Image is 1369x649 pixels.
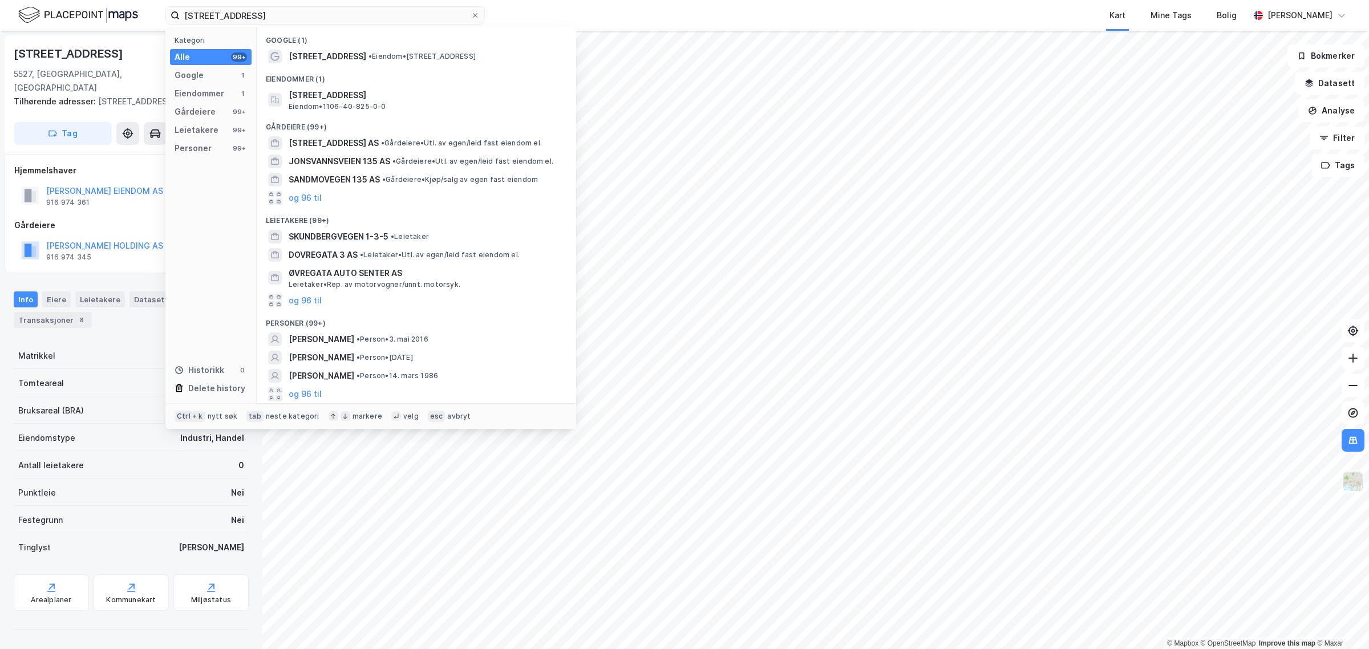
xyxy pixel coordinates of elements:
[1201,639,1256,647] a: OpenStreetMap
[257,113,576,134] div: Gårdeiere (99+)
[18,459,84,472] div: Antall leietakere
[447,412,471,421] div: avbryt
[289,248,358,262] span: DOVREGATA 3 AS
[14,44,125,63] div: [STREET_ADDRESS]
[175,123,218,137] div: Leietakere
[14,312,92,328] div: Transaksjoner
[1109,9,1125,22] div: Kart
[1298,99,1364,122] button: Analyse
[238,89,247,98] div: 1
[289,136,379,150] span: [STREET_ADDRESS] AS
[257,66,576,86] div: Eiendommer (1)
[289,155,390,168] span: JONSVANNSVEIEN 135 AS
[175,68,204,82] div: Google
[403,412,419,421] div: velg
[18,5,138,25] img: logo.f888ab2527a4732fd821a326f86c7f29.svg
[231,486,244,500] div: Nei
[289,387,322,401] button: og 96 til
[231,144,247,153] div: 99+
[360,250,363,259] span: •
[1295,72,1364,95] button: Datasett
[191,595,231,605] div: Miljøstatus
[238,71,247,80] div: 1
[180,7,471,24] input: Søk på adresse, matrikkel, gårdeiere, leietakere eller personer
[175,411,205,422] div: Ctrl + k
[18,486,56,500] div: Punktleie
[357,371,360,380] span: •
[257,310,576,330] div: Personer (99+)
[392,157,396,165] span: •
[1312,594,1369,649] iframe: Chat Widget
[289,266,562,280] span: ØVREGATA AUTO SENTER AS
[368,52,372,60] span: •
[208,412,238,421] div: nytt søk
[289,294,322,307] button: og 96 til
[175,87,224,100] div: Eiendommer
[238,459,244,472] div: 0
[188,382,245,395] div: Delete history
[381,139,384,147] span: •
[1167,639,1198,647] a: Mapbox
[1151,9,1192,22] div: Mine Tags
[14,96,98,106] span: Tilhørende adresser:
[14,218,248,232] div: Gårdeiere
[357,353,360,362] span: •
[175,105,216,119] div: Gårdeiere
[289,88,562,102] span: [STREET_ADDRESS]
[266,412,319,421] div: neste kategori
[18,404,84,417] div: Bruksareal (BRA)
[257,207,576,228] div: Leietakere (99+)
[14,291,38,307] div: Info
[129,291,172,307] div: Datasett
[106,595,156,605] div: Kommunekart
[289,191,322,205] button: og 96 til
[175,50,190,64] div: Alle
[18,513,63,527] div: Festegrunn
[1287,44,1364,67] button: Bokmerker
[392,157,553,166] span: Gårdeiere • Utl. av egen/leid fast eiendom el.
[428,411,445,422] div: esc
[368,52,476,61] span: Eiendom • [STREET_ADDRESS]
[1311,154,1364,177] button: Tags
[381,139,542,148] span: Gårdeiere • Utl. av egen/leid fast eiendom el.
[175,141,212,155] div: Personer
[31,595,71,605] div: Arealplaner
[231,125,247,135] div: 99+
[231,107,247,116] div: 99+
[179,541,244,554] div: [PERSON_NAME]
[46,198,90,207] div: 916 974 361
[289,50,366,63] span: [STREET_ADDRESS]
[75,291,125,307] div: Leietakere
[382,175,386,184] span: •
[1267,9,1332,22] div: [PERSON_NAME]
[76,314,87,326] div: 8
[246,411,264,422] div: tab
[1217,9,1237,22] div: Bolig
[357,353,413,362] span: Person • [DATE]
[289,369,354,383] span: [PERSON_NAME]
[289,351,354,364] span: [PERSON_NAME]
[357,335,428,344] span: Person • 3. mai 2016
[14,122,112,145] button: Tag
[18,431,75,445] div: Eiendomstype
[175,363,224,377] div: Historikk
[14,67,180,95] div: 5527, [GEOGRAPHIC_DATA], [GEOGRAPHIC_DATA]
[231,52,247,62] div: 99+
[238,366,247,375] div: 0
[1310,127,1364,149] button: Filter
[382,175,538,184] span: Gårdeiere • Kjøp/salg av egen fast eiendom
[18,541,51,554] div: Tinglyst
[353,412,382,421] div: markere
[42,291,71,307] div: Eiere
[289,280,460,289] span: Leietaker • Rep. av motorvogner/unnt. motorsyk.
[180,431,244,445] div: Industri, Handel
[175,36,252,44] div: Kategori
[289,173,380,186] span: SANDMOVEGEN 135 AS
[289,332,354,346] span: [PERSON_NAME]
[46,253,91,262] div: 916 974 345
[1259,639,1315,647] a: Improve this map
[231,513,244,527] div: Nei
[357,335,360,343] span: •
[257,27,576,47] div: Google (1)
[18,376,64,390] div: Tomteareal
